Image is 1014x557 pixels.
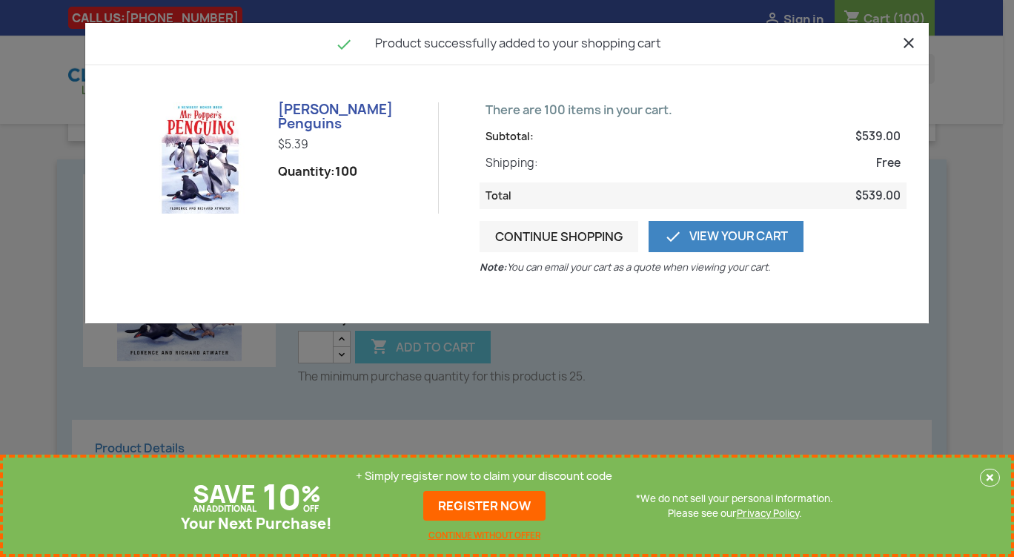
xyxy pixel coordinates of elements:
span: Quantity: [278,164,357,179]
span: Subtotal: [486,129,534,144]
span: Free [876,156,901,171]
span: $539.00 [855,129,901,144]
i:  [335,36,353,53]
span: $539.00 [855,188,901,203]
h6: [PERSON_NAME] Penguins [278,102,426,132]
strong: 100 [335,163,357,179]
span: Total [486,188,511,203]
p: You can email your cart as a quote when viewing your cart. [480,260,776,274]
i:  [664,228,682,245]
p: There are 100 items in your cart. [480,102,907,117]
a: View Your Cart [649,221,803,252]
h4: Product successfully added to your shopping cart [96,34,918,53]
button: Close [900,33,918,52]
p: $5.39 [278,137,426,152]
button: Continue shopping [480,221,638,252]
i: close [900,34,918,52]
img: Mr. Popper's Penguins [145,102,256,214]
span: Shipping: [486,156,538,171]
b: Note: [480,260,507,274]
